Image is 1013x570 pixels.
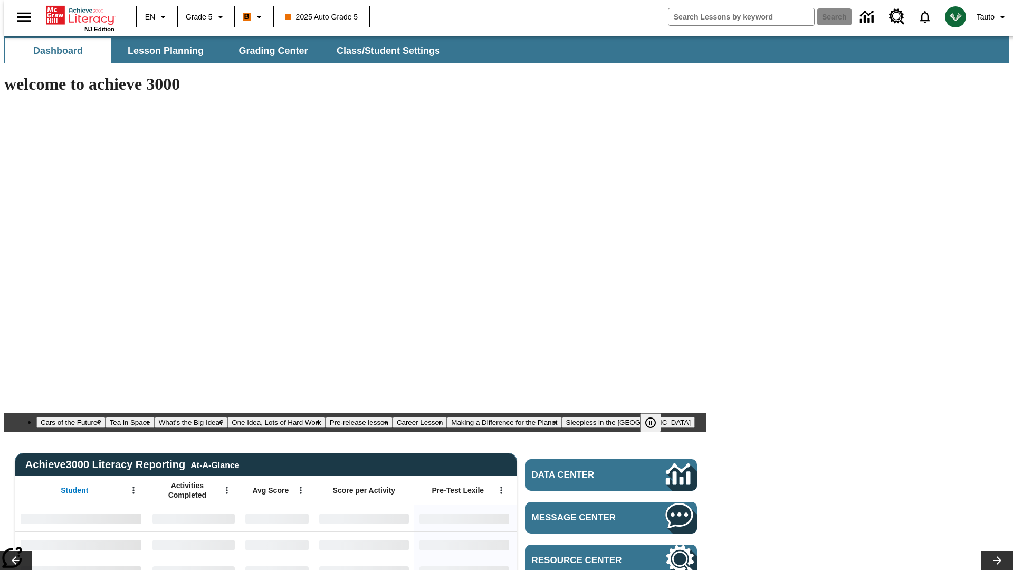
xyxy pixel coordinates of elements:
[61,486,88,495] span: Student
[8,2,40,33] button: Open side menu
[219,482,235,498] button: Open Menu
[240,531,314,558] div: No Data,
[285,12,358,23] span: 2025 Auto Grade 5
[152,481,222,500] span: Activities Completed
[238,45,308,57] span: Grading Center
[854,3,883,32] a: Data Center
[221,38,326,63] button: Grading Center
[238,7,270,26] button: Boost Class color is orange. Change class color
[562,417,695,428] button: Slide 8 Sleepless in the Animal Kingdom
[113,38,218,63] button: Lesson Planning
[84,26,114,32] span: NJ Edition
[33,45,83,57] span: Dashboard
[155,417,228,428] button: Slide 3 What's the Big Idea?
[106,417,155,428] button: Slide 2 Tea in Space
[447,417,561,428] button: Slide 7 Making a Difference for the Planet
[668,8,814,25] input: search field
[190,459,239,470] div: At-A-Glance
[525,502,697,534] a: Message Center
[532,555,634,566] span: Resource Center
[252,486,289,495] span: Avg Score
[181,7,231,26] button: Grade: Grade 5, Select a grade
[36,417,106,428] button: Slide 1 Cars of the Future?
[945,6,966,27] img: avatar image
[244,10,250,23] span: B
[532,470,630,480] span: Data Center
[147,531,240,558] div: No Data,
[4,36,1009,63] div: SubNavbar
[981,551,1013,570] button: Lesson carousel, Next
[147,505,240,531] div: No Data,
[4,74,706,94] h1: welcome to achieve 3000
[140,7,174,26] button: Language: EN, Select a language
[46,4,114,32] div: Home
[46,5,114,26] a: Home
[293,482,309,498] button: Open Menu
[328,38,448,63] button: Class/Student Settings
[186,12,213,23] span: Grade 5
[532,512,634,523] span: Message Center
[145,12,155,23] span: EN
[337,45,440,57] span: Class/Student Settings
[5,38,111,63] button: Dashboard
[640,413,672,432] div: Pause
[227,417,325,428] button: Slide 4 One Idea, Lots of Hard Work
[640,413,661,432] button: Pause
[326,417,393,428] button: Slide 5 Pre-release lesson
[972,7,1013,26] button: Profile/Settings
[4,38,450,63] div: SubNavbar
[128,45,204,57] span: Lesson Planning
[333,486,396,495] span: Score per Activity
[432,486,484,495] span: Pre-Test Lexile
[525,459,697,491] a: Data Center
[126,482,141,498] button: Open Menu
[393,417,447,428] button: Slide 6 Career Lesson
[25,459,240,471] span: Achieve3000 Literacy Reporting
[883,3,911,31] a: Resource Center, Will open in new tab
[939,3,972,31] button: Select a new avatar
[911,3,939,31] a: Notifications
[977,12,995,23] span: Tauto
[240,505,314,531] div: No Data,
[493,482,509,498] button: Open Menu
